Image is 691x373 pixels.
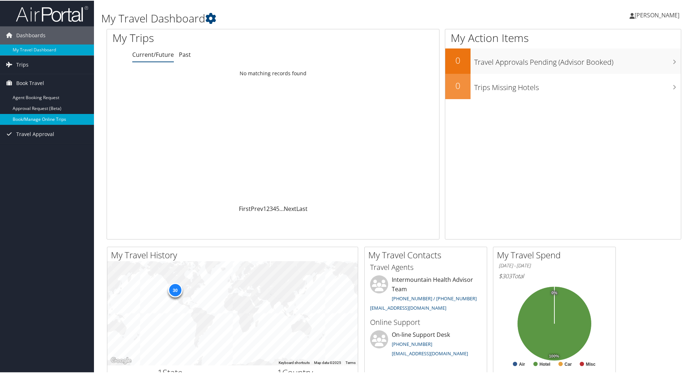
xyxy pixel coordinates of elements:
h2: My Travel Spend [497,248,615,260]
button: Keyboard shortcuts [279,360,310,365]
h2: 0 [445,79,471,91]
li: On-line Support Desk [366,330,485,359]
span: … [279,204,284,212]
tspan: 100% [549,353,559,358]
h6: [DATE] - [DATE] [499,262,610,268]
div: 30 [168,282,182,297]
text: Air [519,361,525,366]
h6: Total [499,271,610,279]
a: First [239,204,251,212]
a: Last [296,204,308,212]
a: Past [179,50,191,58]
h1: My Travel Dashboard [101,10,492,25]
span: Dashboards [16,26,46,44]
h3: Travel Approvals Pending (Advisor Booked) [474,53,681,67]
a: 0Travel Approvals Pending (Advisor Booked) [445,48,681,73]
a: 3 [270,204,273,212]
h3: Trips Missing Hotels [474,78,681,92]
a: 5 [276,204,279,212]
a: [PERSON_NAME] [630,4,687,25]
a: 2 [266,204,270,212]
td: No matching records found [107,66,439,79]
a: Next [284,204,296,212]
li: Intermountain Health Advisor Team [366,275,485,313]
span: Travel Approval [16,124,54,143]
h2: My Travel Contacts [368,248,487,260]
h1: My Trips [112,30,295,45]
h3: Travel Agents [370,262,481,272]
a: [EMAIL_ADDRESS][DOMAIN_NAME] [392,349,468,356]
a: 4 [273,204,276,212]
a: Prev [251,204,263,212]
a: [EMAIL_ADDRESS][DOMAIN_NAME] [370,304,446,310]
span: $303 [499,271,512,279]
img: airportal-logo.png [16,5,88,22]
tspan: 0% [551,290,557,294]
text: Car [565,361,572,366]
a: 1 [263,204,266,212]
a: Current/Future [132,50,174,58]
h3: Online Support [370,317,481,327]
span: Book Travel [16,73,44,92]
text: Hotel [540,361,550,366]
span: Trips [16,55,29,73]
h2: My Travel History [111,248,358,260]
span: Map data ©2025 [314,360,341,364]
a: [PHONE_NUMBER] / [PHONE_NUMBER] [392,294,477,301]
h2: 0 [445,54,471,66]
a: Open this area in Google Maps (opens a new window) [109,355,133,365]
a: [PHONE_NUMBER] [392,340,432,347]
text: Misc [586,361,596,366]
img: Google [109,355,133,365]
a: 0Trips Missing Hotels [445,73,681,98]
h1: My Action Items [445,30,681,45]
a: Terms (opens in new tab) [345,360,356,364]
span: [PERSON_NAME] [635,10,679,18]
